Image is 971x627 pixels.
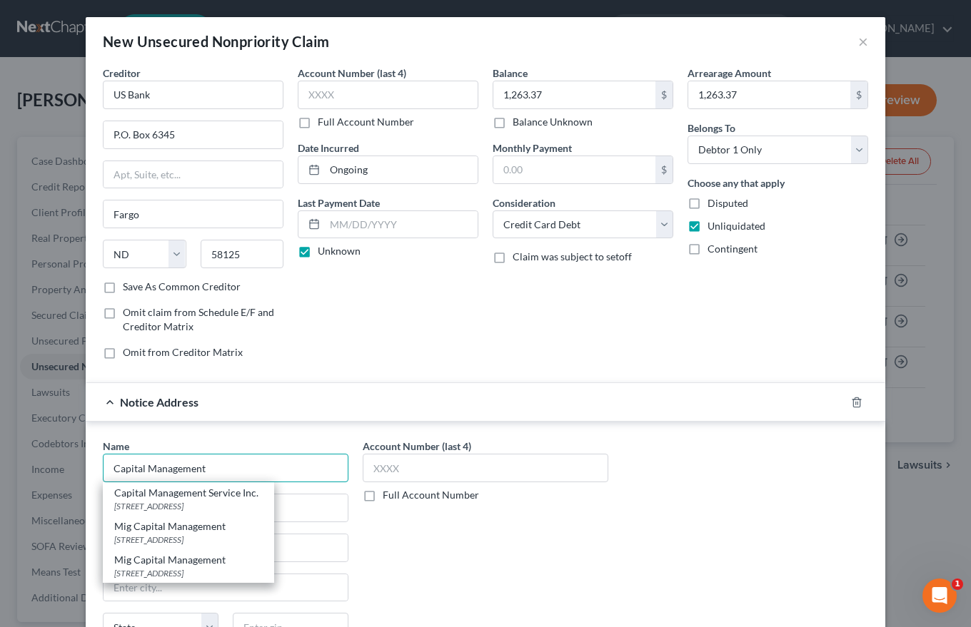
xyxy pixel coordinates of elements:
[103,454,348,482] input: Search by name...
[363,439,471,454] label: Account Number (last 4)
[103,67,141,79] span: Creditor
[114,534,263,546] div: [STREET_ADDRESS]
[688,122,735,134] span: Belongs To
[493,195,555,210] label: Consideration
[123,280,241,294] label: Save As Common Creditor
[318,244,361,258] label: Unknown
[103,31,329,51] div: New Unsecured Nonpriority Claim
[850,81,867,108] div: $
[513,250,632,262] span: Claim was subject to setoff
[104,574,348,601] input: Enter city...
[383,488,479,502] label: Full Account Number
[123,346,243,358] span: Omit from Creditor Matrix
[114,553,263,567] div: Mig Capital Management
[493,81,655,108] input: 0.00
[123,306,274,332] span: Omit claim from Schedule E/F and Creditor Matrix
[104,200,283,228] input: Enter city...
[688,175,785,190] label: Choose any that apply
[298,81,478,109] input: XXXX
[922,578,957,613] iframe: Intercom live chat
[493,156,655,183] input: 0.00
[103,440,129,452] span: Name
[201,240,284,268] input: Enter zip...
[114,486,263,500] div: Capital Management Service Inc.
[655,156,673,183] div: $
[708,220,765,232] span: Unliquidated
[708,197,748,209] span: Disputed
[363,454,608,482] input: XXXX
[114,519,263,534] div: Mig Capital Management
[325,211,478,238] input: MM/DD/YYYY
[103,81,283,109] input: Search creditor by name...
[104,161,283,188] input: Apt, Suite, etc...
[318,115,414,129] label: Full Account Number
[493,141,572,156] label: Monthly Payment
[104,121,283,148] input: Enter address...
[688,66,771,81] label: Arrearage Amount
[493,66,528,81] label: Balance
[114,500,263,512] div: [STREET_ADDRESS]
[952,578,963,590] span: 1
[708,243,758,255] span: Contingent
[298,66,406,81] label: Account Number (last 4)
[120,395,198,409] span: Notice Address
[325,156,478,183] input: MM/DD/YYYY
[688,81,850,108] input: 0.00
[298,195,380,210] label: Last Payment Date
[858,33,868,50] button: ×
[298,141,359,156] label: Date Incurred
[114,567,263,579] div: [STREET_ADDRESS]
[513,115,593,129] label: Balance Unknown
[655,81,673,108] div: $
